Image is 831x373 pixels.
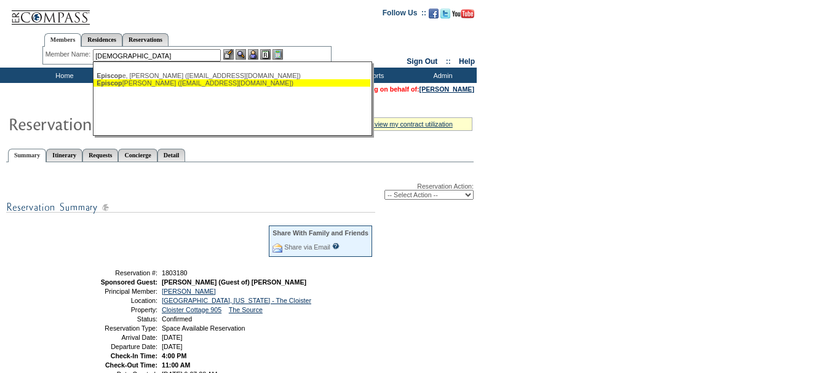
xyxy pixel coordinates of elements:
a: [GEOGRAPHIC_DATA], [US_STATE] - The Cloister [162,297,311,304]
img: Subscribe to our YouTube Channel [452,9,474,18]
a: Reservations [122,33,169,46]
span: 11:00 AM [162,361,190,369]
td: Reservation #: [70,269,157,277]
span: Confirmed [162,315,192,323]
td: Follow Us :: [383,7,426,22]
a: Residences [81,33,122,46]
strong: Check-Out Time: [105,361,157,369]
a: Cloister Cottage 905 [162,306,221,313]
td: Property: [70,306,157,313]
div: Share With Family and Friends [272,229,368,237]
a: Concierge [118,149,157,162]
div: Member Name: [46,49,93,60]
a: Detail [157,149,186,162]
a: Members [44,33,82,47]
div: e, [PERSON_NAME] ([EMAIL_ADDRESS][DOMAIN_NAME]) [97,72,367,79]
img: b_calculator.gif [272,49,283,60]
img: Reservaton Summary [8,111,254,136]
td: Admin [406,68,477,83]
td: Home [28,68,98,83]
img: b_edit.gif [223,49,234,60]
td: Principal Member: [70,288,157,295]
span: Episcop [97,79,122,87]
a: Sign Out [407,57,437,66]
td: Departure Date: [70,343,157,350]
span: [DATE] [162,343,183,350]
a: Subscribe to our YouTube Channel [452,12,474,20]
a: The Source [229,306,263,313]
a: [PERSON_NAME] [162,288,216,295]
td: Arrival Date: [70,334,157,341]
span: [PERSON_NAME] (Guest of) [PERSON_NAME] [162,278,306,286]
td: Location: [70,297,157,304]
span: 1803180 [162,269,188,277]
a: Requests [82,149,118,162]
span: Space Available Reservation [162,324,245,332]
strong: Check-In Time: [111,352,157,359]
strong: Sponsored Guest: [101,278,157,286]
div: Reservation Action: [6,183,474,200]
img: Follow us on Twitter [440,9,450,18]
span: Episcop [97,72,122,79]
a: Share via Email [284,243,330,251]
span: [DATE] [162,334,183,341]
a: Summary [8,149,46,162]
input: What is this? [332,243,340,249]
a: Itinerary [46,149,82,162]
a: » view my contract utilization [369,120,453,128]
a: Become our fan on Facebook [429,12,439,20]
a: Follow us on Twitter [440,12,450,20]
img: Impersonate [248,49,258,60]
td: Status: [70,315,157,323]
div: [PERSON_NAME] ([EMAIL_ADDRESS][DOMAIN_NAME]) [97,79,367,87]
span: You are acting on behalf of: [333,85,474,93]
img: View [236,49,246,60]
a: [PERSON_NAME] [419,85,474,93]
img: subTtlResSummary.gif [6,200,375,215]
a: Help [459,57,475,66]
img: Reservations [260,49,271,60]
img: Become our fan on Facebook [429,9,439,18]
span: :: [446,57,451,66]
td: Reservation Type: [70,324,157,332]
span: 4:00 PM [162,352,186,359]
